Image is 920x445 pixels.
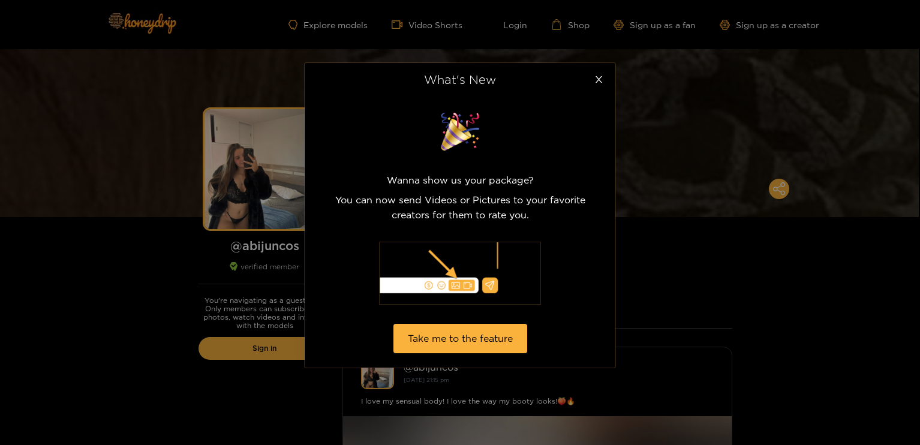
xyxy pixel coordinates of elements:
[430,110,490,154] img: surprise image
[319,193,601,222] p: You can now send Videos or Pictures to your favorite creators for them to rate you.
[582,63,615,97] button: Close
[379,242,541,305] img: illustration
[393,324,527,353] button: Take me to the feature
[319,73,601,86] div: What's New
[594,75,603,84] span: close
[319,172,601,187] p: Wanna show us your package?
